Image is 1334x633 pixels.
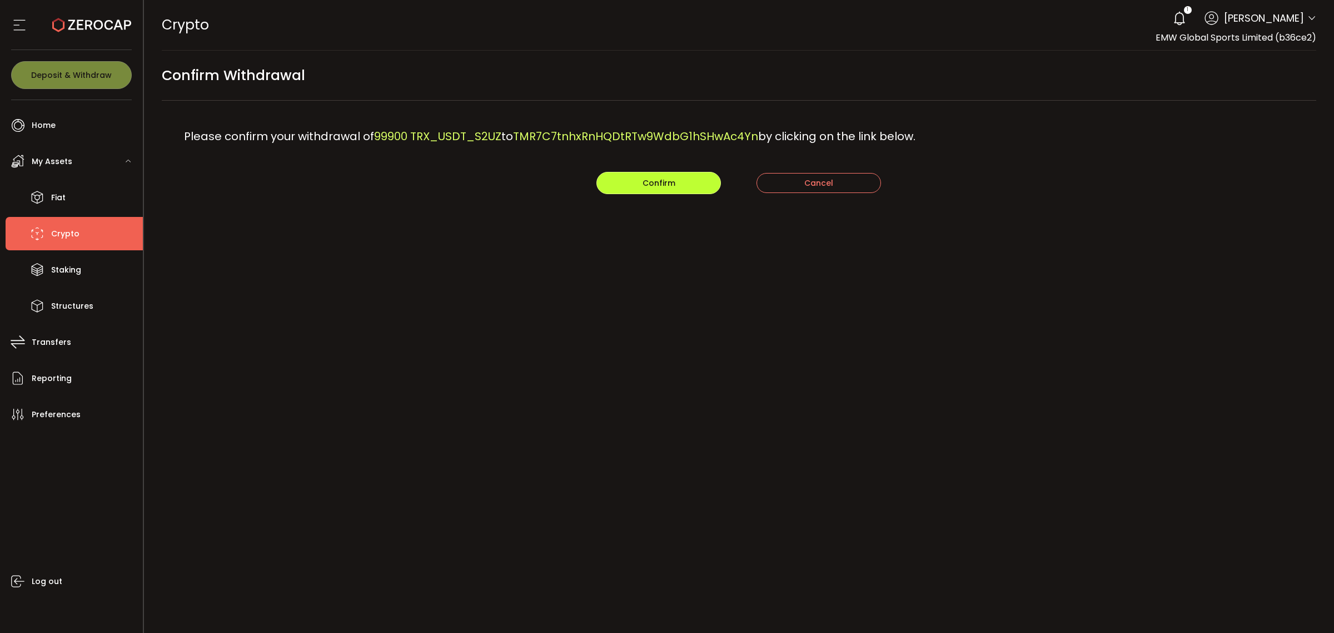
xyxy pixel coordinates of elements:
span: Preferences [32,407,81,423]
span: Transfers [32,334,71,350]
span: EMW Global Sports Limited (b36ce2) [1156,31,1316,44]
span: 99900 TRX_USDT_S2UZ [374,128,501,144]
span: Crypto [51,226,79,242]
span: by clicking on the link below. [758,128,915,144]
button: Confirm [596,172,721,194]
span: TMR7C7tnhxRnHQDtRTw9WdbG1hSHwAc4Yn [513,128,758,144]
button: Cancel [756,173,881,193]
span: Confirm [643,177,675,189]
span: Confirm Withdrawal [162,63,305,88]
span: Staking [51,262,81,278]
span: Structures [51,298,93,314]
span: Crypto [162,15,209,34]
span: Deposit & Withdraw [31,71,112,79]
span: Please confirm your withdrawal of [184,128,374,144]
span: Log out [32,573,62,590]
span: 1 [1187,6,1188,14]
span: Fiat [51,190,66,206]
span: [PERSON_NAME] [1224,11,1304,26]
span: Home [32,117,56,133]
span: Reporting [32,370,72,387]
span: My Assets [32,154,72,170]
iframe: Chat Widget [1278,580,1334,633]
button: Deposit & Withdraw [11,61,132,89]
span: Cancel [804,177,833,189]
span: to [501,128,513,144]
